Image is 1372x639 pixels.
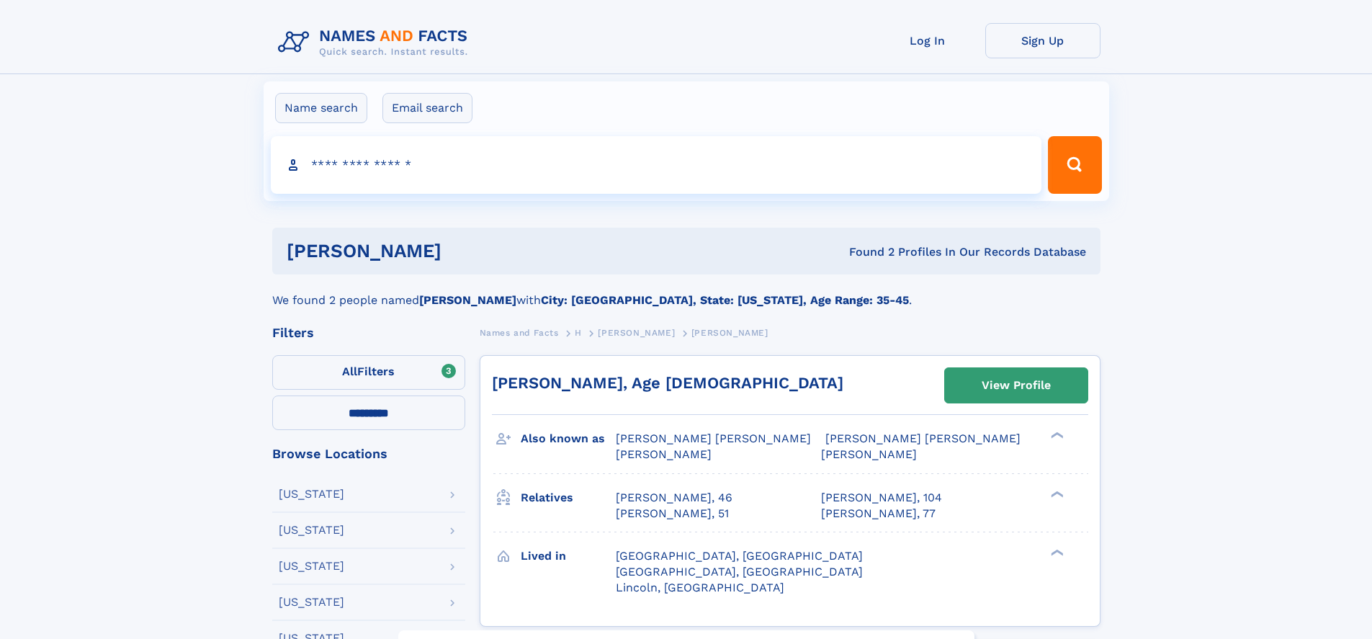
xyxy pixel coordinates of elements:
div: [US_STATE] [279,524,344,536]
div: ❯ [1047,489,1064,499]
button: Search Button [1048,136,1101,194]
h3: Relatives [521,486,616,510]
div: Found 2 Profiles In Our Records Database [645,244,1086,260]
span: [PERSON_NAME] [691,328,768,338]
span: All [342,365,357,378]
span: [PERSON_NAME] [PERSON_NAME] [616,432,811,445]
span: Lincoln, [GEOGRAPHIC_DATA] [616,581,784,594]
a: H [575,323,582,341]
h3: Also known as [521,426,616,451]
div: [US_STATE] [279,488,344,500]
div: View Profile [982,369,1051,402]
div: ❯ [1047,431,1064,440]
span: [GEOGRAPHIC_DATA], [GEOGRAPHIC_DATA] [616,549,863,563]
div: [US_STATE] [279,596,344,608]
b: City: [GEOGRAPHIC_DATA], State: [US_STATE], Age Range: 35-45 [541,293,909,307]
span: H [575,328,582,338]
div: We found 2 people named with . [272,274,1100,309]
a: [PERSON_NAME], 104 [821,490,942,506]
a: [PERSON_NAME], 46 [616,490,732,506]
span: [PERSON_NAME] [821,447,917,461]
span: [PERSON_NAME] [PERSON_NAME] [825,432,1021,445]
a: [PERSON_NAME] [598,323,675,341]
a: View Profile [945,368,1088,403]
div: ❯ [1047,548,1064,557]
a: Log In [870,23,985,58]
span: [GEOGRAPHIC_DATA], [GEOGRAPHIC_DATA] [616,565,863,578]
div: Browse Locations [272,447,465,460]
a: Sign Up [985,23,1100,58]
h3: Lived in [521,544,616,568]
label: Email search [382,93,472,123]
div: [US_STATE] [279,560,344,572]
label: Name search [275,93,367,123]
span: [PERSON_NAME] [598,328,675,338]
b: [PERSON_NAME] [419,293,516,307]
div: Filters [272,326,465,339]
h1: [PERSON_NAME] [287,242,645,260]
a: Names and Facts [480,323,559,341]
a: [PERSON_NAME], 77 [821,506,936,522]
img: Logo Names and Facts [272,23,480,62]
a: [PERSON_NAME], Age [DEMOGRAPHIC_DATA] [492,374,843,392]
input: search input [271,136,1042,194]
label: Filters [272,355,465,390]
a: [PERSON_NAME], 51 [616,506,729,522]
span: [PERSON_NAME] [616,447,712,461]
